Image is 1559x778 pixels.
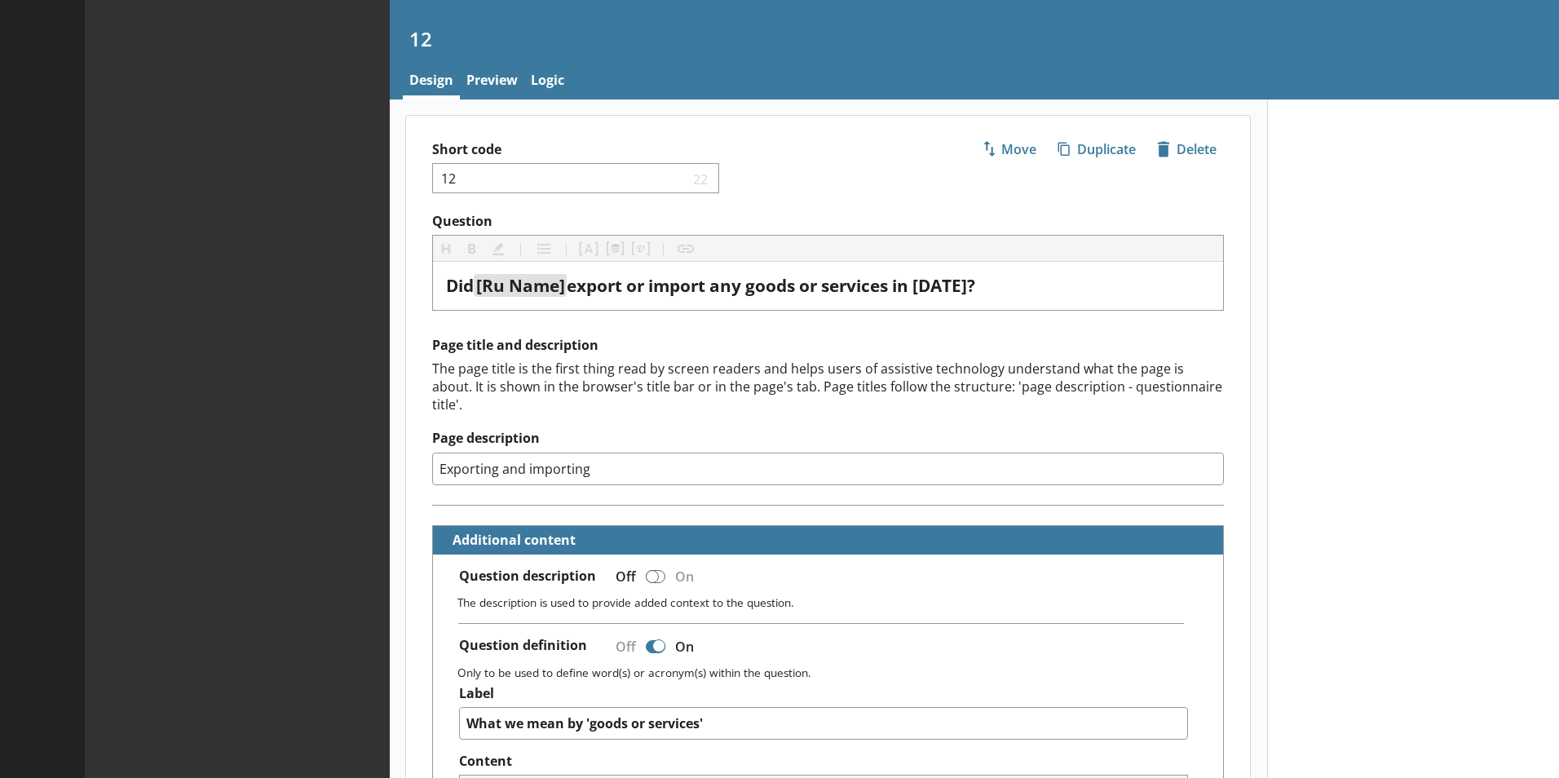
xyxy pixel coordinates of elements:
[432,213,1224,230] label: Question
[439,526,579,555] button: Additional content
[524,64,571,99] a: Logic
[446,275,1210,297] div: Question
[603,632,643,661] div: Off
[690,170,713,186] span: 22
[403,64,460,99] a: Design
[975,136,1043,162] span: Move
[409,26,1539,51] h1: 12
[459,753,1189,770] label: Content
[476,274,565,297] span: [Ru Name]
[459,568,596,585] label: Question description
[457,665,1211,680] p: Only to be used to define word(s) or acronym(s) within the question.
[1150,135,1224,163] button: Delete
[603,562,643,590] div: Off
[669,562,707,590] div: On
[460,64,524,99] a: Preview
[459,685,1189,702] label: Label
[432,360,1224,413] div: The page title is the first thing read by screen readers and helps users of assistive technology ...
[1051,136,1142,162] span: Duplicate
[974,135,1044,163] button: Move
[459,707,1189,740] textarea: What we mean by 'goods or services'
[446,274,474,297] span: Did
[1150,136,1223,162] span: Delete
[432,430,1224,447] label: Page description
[567,274,975,297] span: export or import any goods or services in [DATE]?
[457,595,1211,610] p: The description is used to provide added context to the question.
[432,141,828,158] label: Short code
[459,637,587,654] label: Question definition
[669,632,707,661] div: On
[432,337,1224,354] h2: Page title and description
[1050,135,1143,163] button: Duplicate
